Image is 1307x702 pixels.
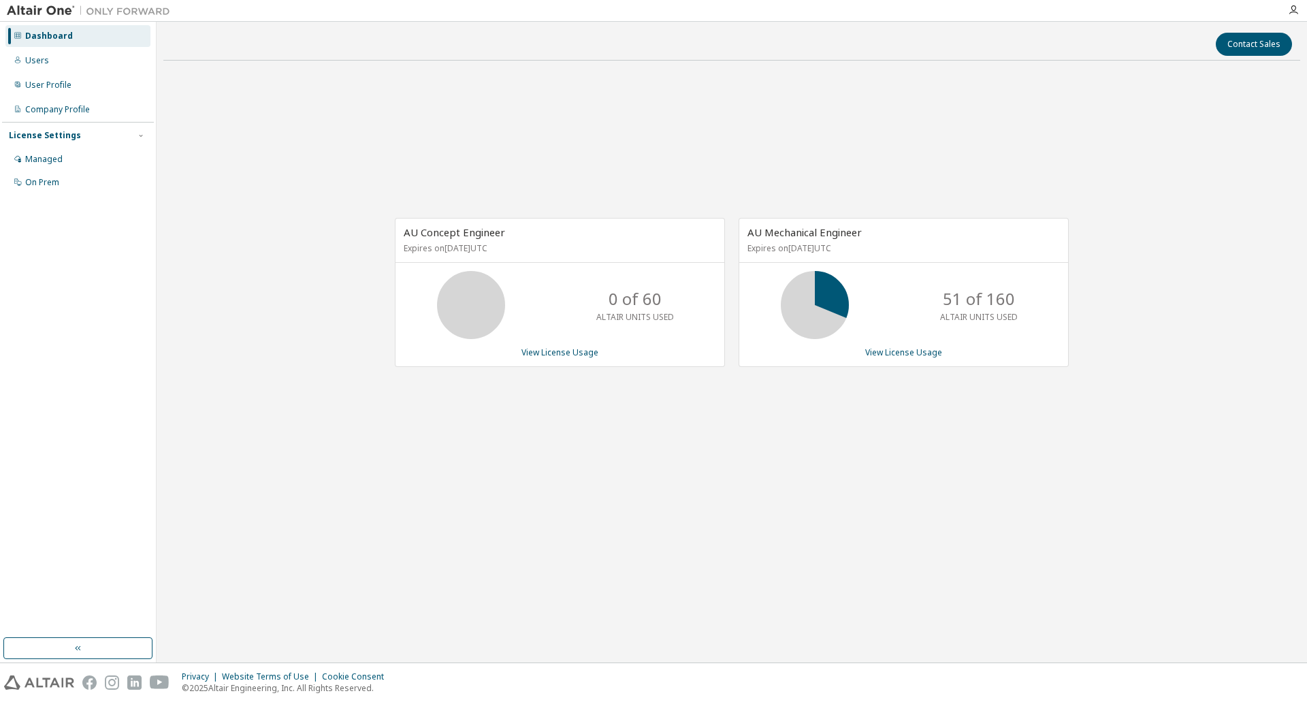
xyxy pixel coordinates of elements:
img: altair_logo.svg [4,675,74,690]
p: Expires on [DATE] UTC [747,242,1056,254]
div: On Prem [25,177,59,188]
img: Altair One [7,4,177,18]
img: youtube.svg [150,675,170,690]
p: Expires on [DATE] UTC [404,242,713,254]
div: Company Profile [25,104,90,115]
div: Users [25,55,49,66]
p: 51 of 160 [943,287,1015,310]
div: Privacy [182,671,222,682]
img: facebook.svg [82,675,97,690]
p: 0 of 60 [609,287,662,310]
div: Cookie Consent [322,671,392,682]
p: ALTAIR UNITS USED [940,311,1018,323]
img: instagram.svg [105,675,119,690]
div: User Profile [25,80,71,91]
p: © 2025 Altair Engineering, Inc. All Rights Reserved. [182,682,392,694]
img: linkedin.svg [127,675,142,690]
a: View License Usage [521,347,598,358]
a: View License Usage [865,347,942,358]
div: License Settings [9,130,81,141]
p: ALTAIR UNITS USED [596,311,674,323]
div: Dashboard [25,31,73,42]
span: AU Concept Engineer [404,225,505,239]
button: Contact Sales [1216,33,1292,56]
div: Managed [25,154,63,165]
span: AU Mechanical Engineer [747,225,862,239]
div: Website Terms of Use [222,671,322,682]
